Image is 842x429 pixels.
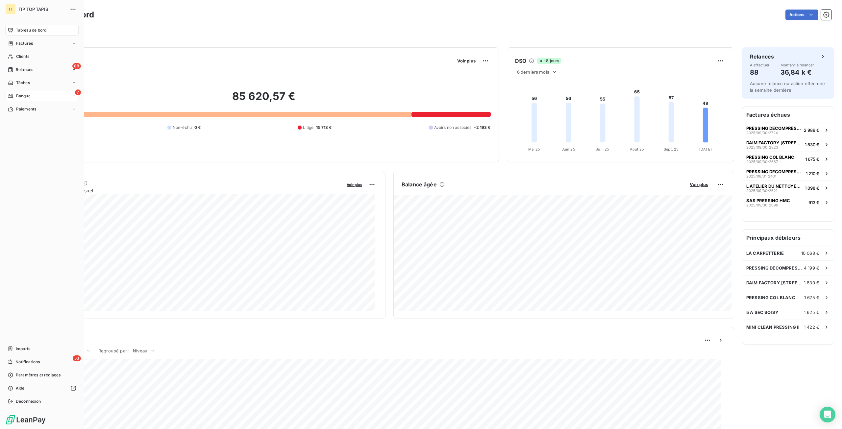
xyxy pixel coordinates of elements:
[746,295,795,300] span: PRESSING COL BLANC
[801,250,819,256] span: 10 068 €
[528,147,540,152] tspan: Mai 25
[742,180,834,195] button: L ATELIER DU NETTOYEUR2025/09/30-26211 098 €
[804,310,819,315] span: 1 625 €
[16,54,29,60] span: Clients
[457,58,476,63] span: Voir plus
[780,67,814,78] h4: 36,84 k €
[806,171,819,176] span: 1 210 €
[746,145,778,149] span: 2025/09/30-2823
[746,160,778,164] span: 2025/09/30-2667
[5,4,16,14] div: TT
[746,198,790,203] span: SAS PRESSING HMC
[690,182,708,187] span: Voir plus
[808,200,819,205] span: 913 €
[746,140,802,145] span: DAIM FACTORY [STREET_ADDRESS][EMAIL_ADDRESS][PERSON_NAME][DOMAIN_NAME]
[16,40,33,46] span: Factures
[746,265,804,271] span: PRESSING DECOMPRESSING
[750,63,770,67] span: À effectuer
[746,189,777,193] span: 2025/09/30-2621
[688,181,710,187] button: Voir plus
[804,265,819,271] span: 4 199 €
[804,324,819,330] span: 1 422 €
[742,137,834,152] button: DAIM FACTORY [STREET_ADDRESS][EMAIL_ADDRESS][PERSON_NAME][DOMAIN_NAME]2025/09/30-28231 830 €
[746,174,776,178] span: 2025/08/31-2401
[746,280,804,285] span: DAIM FACTORY [STREET_ADDRESS][EMAIL_ADDRESS][PERSON_NAME][DOMAIN_NAME]
[805,156,819,162] span: 1 675 €
[742,195,834,209] button: SAS PRESSING HMC2025/09/30-2696913 €
[16,67,33,73] span: Relances
[16,80,30,86] span: Tâches
[699,147,712,152] tspan: [DATE]
[746,169,803,174] span: PRESSING DECOMPRESSING
[316,125,332,131] span: 15 713 €
[596,147,609,152] tspan: Juil. 25
[16,346,30,352] span: Imports
[37,187,342,194] span: Chiffre d'affaires mensuel
[16,93,31,99] span: Banque
[16,106,36,112] span: Paiements
[72,63,81,69] span: 88
[804,280,819,285] span: 1 830 €
[746,155,794,160] span: PRESSING COL BLANC
[630,147,644,152] tspan: Août 25
[73,355,81,361] span: 53
[455,58,478,64] button: Voir plus
[742,230,834,246] h6: Principaux débiteurs
[194,125,201,131] span: 0 €
[37,90,491,109] h2: 85 620,57 €
[750,53,774,60] h6: Relances
[820,407,835,422] div: Open Intercom Messenger
[785,10,818,20] button: Actions
[16,398,41,404] span: Déconnexion
[780,63,814,67] span: Montant à relancer
[561,147,575,152] tspan: Juin 25
[805,185,819,191] span: 1 098 €
[742,166,834,180] button: PRESSING DECOMPRESSING2025/08/31-24011 210 €
[804,295,819,300] span: 1 675 €
[746,126,801,131] span: PRESSING DECOMPRESSING
[746,250,784,256] span: LA CARPETTERIE
[664,147,679,152] tspan: Sept. 25
[402,180,437,188] h6: Balance âgée
[474,125,490,131] span: -2 193 €
[347,182,362,187] span: Voir plus
[804,128,819,133] span: 2 989 €
[742,152,834,166] button: PRESSING COL BLANC2025/09/30-26671 675 €
[746,183,802,189] span: L ATELIER DU NETTOYEUR
[805,142,819,147] span: 1 830 €
[517,69,549,75] span: 6 derniers mois
[303,125,313,131] span: Litige
[434,125,472,131] span: Avoirs non associés
[537,58,561,64] span: -8 jours
[15,359,40,365] span: Notifications
[18,7,66,12] span: TIP TOP TAPIS
[5,383,79,393] a: Aide
[742,107,834,123] h6: Factures échues
[742,123,834,137] button: PRESSING DECOMPRESSING2025/09/30-27242 989 €
[173,125,192,131] span: Non-échu
[746,310,779,315] span: 5 A SEC SOISY
[98,348,130,353] span: Regroupé par :
[133,348,147,353] span: Niveau
[16,27,46,33] span: Tableau de bord
[515,57,526,65] h6: DSO
[746,203,778,207] span: 2025/09/30-2696
[5,415,46,425] img: Logo LeanPay
[16,385,25,391] span: Aide
[750,67,770,78] h4: 88
[746,324,800,330] span: MINI CLEAN PRESSING II
[75,89,81,95] span: 7
[750,81,825,93] span: Aucune relance ou action effectuée la semaine dernière.
[16,372,61,378] span: Paramètres et réglages
[746,131,778,135] span: 2025/09/30-2724
[345,181,364,187] button: Voir plus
